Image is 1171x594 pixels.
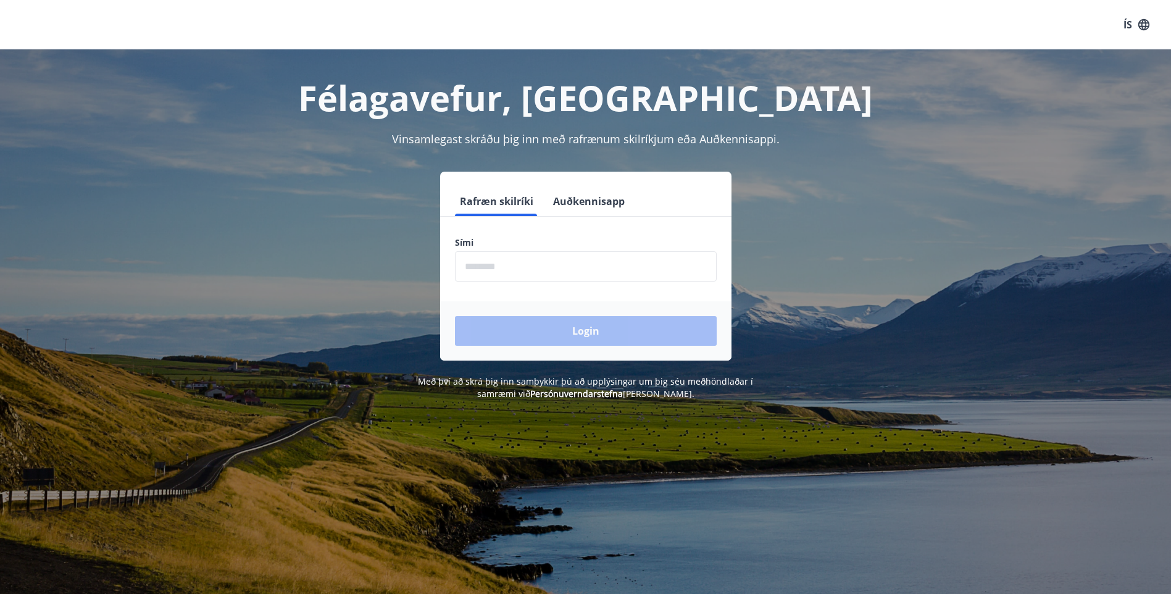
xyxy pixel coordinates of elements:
button: Rafræn skilríki [455,186,538,216]
label: Sími [455,236,717,249]
button: ÍS [1117,14,1156,36]
button: Auðkennisapp [548,186,630,216]
span: Vinsamlegast skráðu þig inn með rafrænum skilríkjum eða Auðkennisappi. [392,132,780,146]
a: Persónuverndarstefna [530,388,623,399]
span: Með því að skrá þig inn samþykkir þú að upplýsingar um þig séu meðhöndlaðar í samræmi við [PERSON... [418,375,753,399]
h1: Félagavefur, [GEOGRAPHIC_DATA] [156,74,1015,121]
